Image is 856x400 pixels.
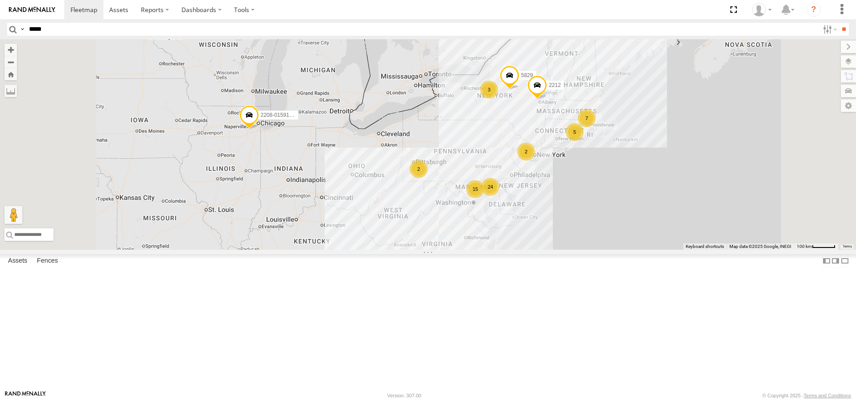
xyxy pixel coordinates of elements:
label: Fences [33,255,62,267]
button: Map Scale: 100 km per 49 pixels [794,243,838,250]
span: 100 km [797,244,812,249]
label: Dock Summary Table to the Left [822,254,831,267]
div: 5 [566,123,584,141]
span: 2208-015910002284753 [261,112,319,118]
i: ? [807,3,821,17]
div: 24 [481,178,499,196]
div: © Copyright 2025 - [762,393,851,398]
div: Thomas Ward [749,3,775,16]
button: Zoom Home [4,68,17,80]
label: Search Filter Options [819,23,839,36]
button: Zoom in [4,44,17,56]
button: Keyboard shortcuts [686,243,724,250]
span: 2212 [549,82,561,88]
button: Drag Pegman onto the map to open Street View [4,206,22,224]
span: 5829 [521,73,533,79]
div: 15 [466,180,484,198]
div: Version: 307.00 [387,393,421,398]
div: 2 [410,160,428,178]
img: rand-logo.svg [9,7,55,13]
a: Terms (opens in new tab) [843,245,852,248]
label: Search Query [19,23,26,36]
span: Map data ©2025 Google, INEGI [729,244,791,249]
label: Map Settings [841,99,856,112]
label: Dock Summary Table to the Right [831,254,840,267]
a: Terms and Conditions [804,393,851,398]
label: Measure [4,85,17,97]
a: Visit our Website [5,391,46,400]
div: 7 [578,109,596,127]
button: Zoom out [4,56,17,68]
div: 3 [480,81,498,99]
div: 2 [517,143,535,161]
label: Assets [4,255,32,267]
label: Hide Summary Table [840,254,849,267]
